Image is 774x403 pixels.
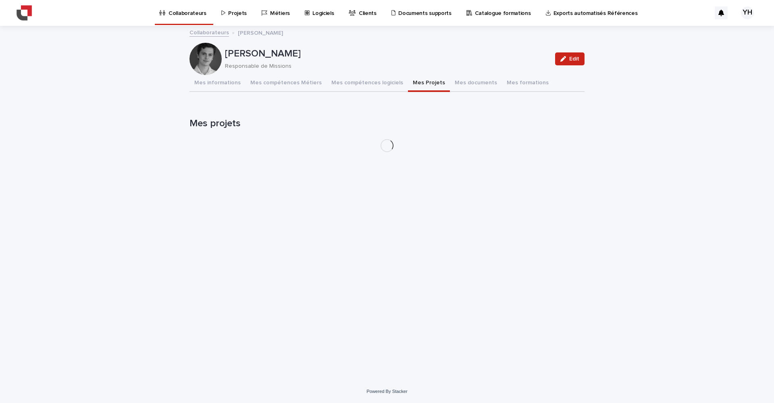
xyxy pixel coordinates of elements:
[408,75,450,92] button: Mes Projets
[189,27,229,37] a: Collaborateurs
[189,75,246,92] button: Mes informations
[502,75,553,92] button: Mes formations
[741,6,754,19] div: YH
[225,63,545,70] p: Responsable de Missions
[327,75,408,92] button: Mes compétences logiciels
[555,52,585,65] button: Edit
[238,28,283,37] p: [PERSON_NAME]
[569,56,579,62] span: Edit
[246,75,327,92] button: Mes compétences Métiers
[225,48,549,60] p: [PERSON_NAME]
[16,5,32,21] img: YiAiwBLRm2aPEWe5IFcA
[366,389,407,394] a: Powered By Stacker
[189,118,585,129] h1: Mes projets
[450,75,502,92] button: Mes documents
